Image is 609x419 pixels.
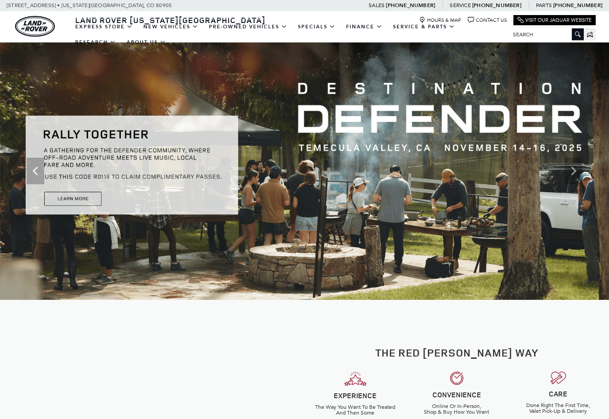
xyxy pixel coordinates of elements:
a: [PHONE_NUMBER] [472,2,521,9]
a: land-rover [15,16,55,37]
h6: Online Or In-Person, Shop & Buy How You Want [412,403,501,415]
img: Land Rover [15,16,55,37]
strong: CARE [549,389,567,399]
a: [STREET_ADDRESS] • [US_STATE][GEOGRAPHIC_DATA], CO 80905 [7,2,172,8]
a: Land Rover [US_STATE][GEOGRAPHIC_DATA] [70,15,271,25]
span: Service [450,2,470,8]
h2: The Red [PERSON_NAME] Way [311,347,602,358]
a: Research [70,35,121,50]
span: Land Rover [US_STATE][GEOGRAPHIC_DATA] [75,15,266,25]
span: Sales [369,2,385,8]
nav: Main Navigation [70,19,506,50]
input: Search [506,29,584,40]
a: Hours & Map [419,17,461,23]
a: New Vehicles [138,19,204,35]
a: EXPRESS STORE [70,19,138,35]
span: Parts [536,2,552,8]
strong: CONVENIENCE [432,390,481,400]
a: Visit Our Jaguar Website [517,17,592,23]
h6: The Way You Want To Be Treated And Then Some [311,404,399,416]
a: Service & Parts [388,19,460,35]
strong: EXPERIENCE [334,391,377,400]
a: Finance [341,19,388,35]
h6: Done Right The First Time, Valet Pick-Up & Delivery [514,403,602,414]
a: About Us [121,35,171,50]
a: Pre-Owned Vehicles [204,19,293,35]
a: Specials [293,19,341,35]
a: [PHONE_NUMBER] [386,2,435,9]
a: Contact Us [468,17,507,23]
a: [PHONE_NUMBER] [553,2,602,9]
